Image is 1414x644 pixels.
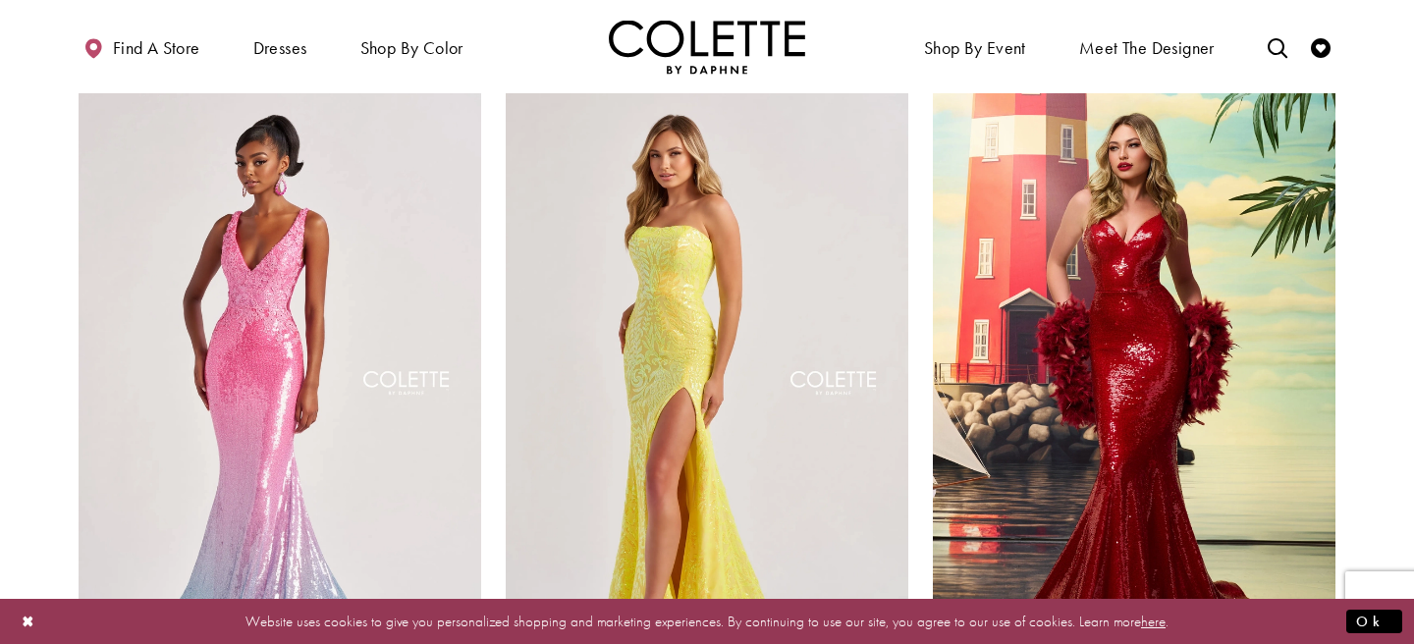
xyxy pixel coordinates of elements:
span: Shop by color [355,20,468,74]
span: Dresses [248,20,312,74]
a: here [1141,611,1166,630]
span: Shop By Event [919,20,1031,74]
p: Website uses cookies to give you personalized shopping and marketing experiences. By continuing t... [141,608,1273,634]
a: Toggle search [1263,20,1292,74]
a: Find a store [79,20,204,74]
a: Check Wishlist [1306,20,1335,74]
span: Shop By Event [924,38,1026,58]
a: Meet the designer [1074,20,1220,74]
a: Visit Home Page [609,20,805,74]
button: Close Dialog [12,604,45,638]
img: Colette by Daphne [609,20,805,74]
span: Find a store [113,38,200,58]
span: Dresses [253,38,307,58]
button: Submit Dialog [1346,609,1402,633]
span: Shop by color [360,38,463,58]
span: Meet the designer [1079,38,1215,58]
